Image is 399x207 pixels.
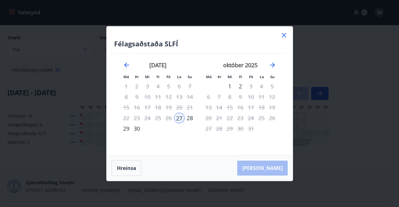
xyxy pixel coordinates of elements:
small: Þr [218,74,221,79]
div: 28 [185,113,195,123]
td: Not available. föstudagur, 12. september 2025 [163,92,174,102]
td: Not available. miðvikudagur, 29. október 2025 [224,123,235,134]
td: Not available. laugardagur, 25. október 2025 [256,113,267,123]
div: Move forward to switch to the next month. [269,61,276,69]
td: Not available. föstudagur, 24. október 2025 [246,113,256,123]
td: Selected as start date. laugardagur, 27. september 2025 [174,113,185,123]
td: Not available. miðvikudagur, 8. október 2025 [224,92,235,102]
small: Fi [239,74,242,79]
td: Not available. mánudagur, 22. september 2025 [121,113,132,123]
div: Move backward to switch to the previous month. [123,61,130,69]
small: Su [188,74,192,79]
td: Not available. þriðjudagur, 28. október 2025 [214,123,224,134]
td: Not available. föstudagur, 26. september 2025 [163,113,174,123]
td: Not available. mánudagur, 6. október 2025 [203,92,214,102]
td: Not available. þriðjudagur, 14. október 2025 [214,102,224,113]
div: Aðeins útritun í boði [256,92,267,102]
td: Not available. föstudagur, 19. september 2025 [163,102,174,113]
td: Not available. fimmtudagur, 4. september 2025 [153,81,163,92]
td: Not available. mánudagur, 15. september 2025 [121,102,132,113]
strong: [DATE] [149,61,166,69]
h4: Félagsaðstaða SLFÍ [114,39,285,48]
strong: október 2025 [223,61,257,69]
td: Not available. mánudagur, 13. október 2025 [203,102,214,113]
td: Not available. þriðjudagur, 2. september 2025 [132,81,142,92]
small: Fö [166,74,171,79]
td: Not available. fimmtudagur, 18. september 2025 [153,102,163,113]
td: Not available. sunnudagur, 14. september 2025 [185,92,195,102]
td: Not available. þriðjudagur, 9. september 2025 [132,92,142,102]
div: Aðeins útritun í boði [185,102,195,113]
div: 30 [132,123,142,134]
td: Not available. fimmtudagur, 25. september 2025 [153,113,163,123]
td: Not available. föstudagur, 10. október 2025 [246,92,256,102]
td: Not available. miðvikudagur, 24. september 2025 [142,113,153,123]
small: Má [123,74,129,79]
td: Not available. mánudagur, 20. október 2025 [203,113,214,123]
td: Not available. fimmtudagur, 23. október 2025 [235,113,246,123]
td: Not available. mánudagur, 27. október 2025 [203,123,214,134]
div: Calendar [114,54,285,148]
td: Not available. föstudagur, 5. september 2025 [163,81,174,92]
small: Mi [145,74,150,79]
small: Mi [228,74,232,79]
td: Not available. laugardagur, 20. september 2025 [174,102,185,113]
td: Not available. mánudagur, 8. september 2025 [121,92,132,102]
td: Not available. mánudagur, 1. september 2025 [121,81,132,92]
td: Not available. þriðjudagur, 21. október 2025 [214,113,224,123]
td: Not available. laugardagur, 13. september 2025 [174,92,185,102]
td: Not available. laugardagur, 18. október 2025 [256,102,267,113]
td: Not available. sunnudagur, 26. október 2025 [267,113,277,123]
td: Choose miðvikudagur, 1. október 2025 as your check-out date. It’s available. [224,81,235,92]
td: Not available. þriðjudagur, 23. september 2025 [132,113,142,123]
td: Not available. föstudagur, 31. október 2025 [246,123,256,134]
div: 29 [121,123,132,134]
td: Not available. föstudagur, 3. október 2025 [246,81,256,92]
td: Choose sunnudagur, 28. september 2025 as your check-out date. It’s available. [185,113,195,123]
div: Aðeins útritun í boði [256,81,267,92]
div: Aðeins útritun í boði [163,113,174,123]
td: Not available. sunnudagur, 12. október 2025 [267,92,277,102]
td: Not available. þriðjudagur, 7. október 2025 [214,92,224,102]
td: Not available. miðvikudagur, 17. september 2025 [142,102,153,113]
td: Not available. laugardagur, 4. október 2025 [256,81,267,92]
td: Not available. fimmtudagur, 9. október 2025 [235,92,246,102]
td: Not available. laugardagur, 6. september 2025 [174,81,185,92]
td: Not available. sunnudagur, 19. október 2025 [267,102,277,113]
td: Not available. laugardagur, 11. október 2025 [256,92,267,102]
div: Aðeins útritun í boði [235,81,246,92]
small: La [177,74,181,79]
td: Not available. fimmtudagur, 30. október 2025 [235,123,246,134]
small: Fi [156,74,160,79]
td: Not available. miðvikudagur, 15. október 2025 [224,102,235,113]
small: Su [270,74,275,79]
td: Not available. miðvikudagur, 22. október 2025 [224,113,235,123]
td: Not available. þriðjudagur, 16. september 2025 [132,102,142,113]
small: Fö [249,74,253,79]
div: 1 [224,81,235,92]
td: Choose mánudagur, 29. september 2025 as your check-out date. It’s available. [121,123,132,134]
td: Not available. sunnudagur, 7. september 2025 [185,81,195,92]
td: Not available. sunnudagur, 5. október 2025 [267,81,277,92]
div: Aðeins innritun í boði [174,113,185,123]
td: Not available. fimmtudagur, 11. september 2025 [153,92,163,102]
td: Choose þriðjudagur, 30. september 2025 as your check-out date. It’s available. [132,123,142,134]
small: Þr [135,74,139,79]
button: Hreinsa [112,160,142,176]
small: Má [206,74,212,79]
td: Not available. sunnudagur, 21. september 2025 [185,102,195,113]
td: Not available. miðvikudagur, 10. september 2025 [142,92,153,102]
td: Not available. föstudagur, 17. október 2025 [246,102,256,113]
td: Not available. miðvikudagur, 3. september 2025 [142,81,153,92]
small: La [260,74,264,79]
td: Not available. fimmtudagur, 16. október 2025 [235,102,246,113]
td: Choose fimmtudagur, 2. október 2025 as your check-out date. It’s available. [235,81,246,92]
